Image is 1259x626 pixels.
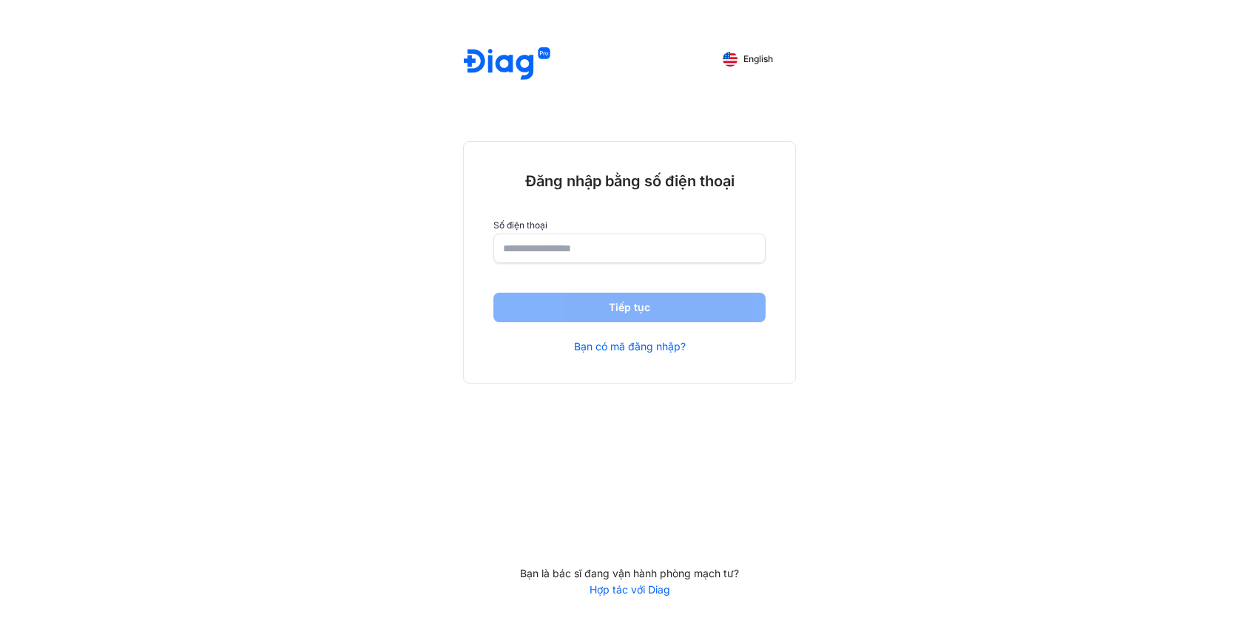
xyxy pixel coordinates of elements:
[493,220,766,231] label: Số điện thoại
[463,567,796,580] div: Bạn là bác sĩ đang vận hành phòng mạch tư?
[723,52,737,67] img: English
[464,47,550,82] img: logo
[712,47,783,71] button: English
[743,54,773,64] span: English
[493,293,766,322] button: Tiếp tục
[463,583,796,596] a: Hợp tác với Diag
[493,171,766,191] div: Đăng nhập bằng số điện thoại
[574,340,686,353] a: Bạn có mã đăng nhập?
